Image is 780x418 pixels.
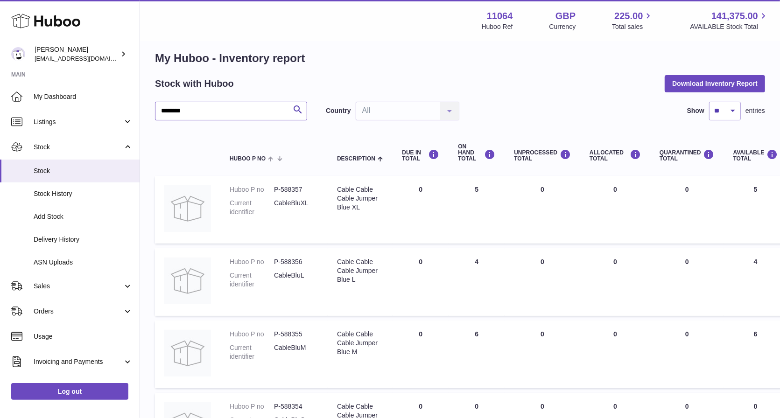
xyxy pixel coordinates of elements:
[34,143,123,152] span: Stock
[555,10,576,22] strong: GBP
[34,189,133,198] span: Stock History
[230,330,274,339] dt: Huboo P no
[230,343,274,361] dt: Current identifier
[274,402,318,411] dd: P-588354
[690,10,769,31] a: 141,375.00 AVAILABLE Stock Total
[337,258,383,284] div: Cable Cable Cable Jumper Blue L
[449,320,505,388] td: 6
[274,343,318,361] dd: CableBluM
[34,282,123,291] span: Sales
[449,248,505,316] td: 4
[274,271,318,289] dd: CableBluL
[34,332,133,341] span: Usage
[274,258,318,266] dd: P-588356
[34,167,133,175] span: Stock
[614,10,643,22] span: 225.00
[660,149,715,162] div: QUARANTINED Total
[612,22,654,31] span: Total sales
[549,22,576,31] div: Currency
[230,199,274,216] dt: Current identifier
[326,106,351,115] label: Country
[487,10,513,22] strong: 11064
[687,106,704,115] label: Show
[274,185,318,194] dd: P-588357
[482,22,513,31] div: Huboo Ref
[393,176,449,244] td: 0
[458,144,495,162] div: ON HAND Total
[685,403,689,410] span: 0
[590,149,641,162] div: ALLOCATED Total
[393,248,449,316] td: 0
[34,357,123,366] span: Invoicing and Payments
[580,176,650,244] td: 0
[35,55,137,62] span: [EMAIL_ADDRESS][DOMAIN_NAME]
[402,149,439,162] div: DUE IN TOTAL
[230,402,274,411] dt: Huboo P no
[690,22,769,31] span: AVAILABLE Stock Total
[11,47,25,61] img: imichellrs@gmail.com
[685,186,689,193] span: 0
[337,185,383,212] div: Cable Cable Cable Jumper Blue XL
[34,235,133,244] span: Delivery History
[34,307,123,316] span: Orders
[685,258,689,265] span: 0
[164,330,211,376] img: product image
[230,185,274,194] dt: Huboo P no
[337,330,383,356] div: Cable Cable Cable Jumper Blue M
[612,10,654,31] a: 225.00 Total sales
[580,320,650,388] td: 0
[505,248,580,316] td: 0
[230,258,274,266] dt: Huboo P no
[580,248,650,316] td: 0
[685,330,689,338] span: 0
[230,271,274,289] dt: Current identifier
[393,320,449,388] td: 0
[274,199,318,216] dd: CableBluXL
[155,77,234,90] h2: Stock with Huboo
[11,383,128,400] a: Log out
[665,75,765,92] button: Download Inventory Report
[733,149,778,162] div: AVAILABLE Total
[34,92,133,101] span: My Dashboard
[449,176,505,244] td: 5
[337,156,375,162] span: Description
[230,156,266,162] span: Huboo P no
[155,51,765,66] h1: My Huboo - Inventory report
[34,118,123,126] span: Listings
[34,212,133,221] span: Add Stock
[514,149,571,162] div: UNPROCESSED Total
[711,10,758,22] span: 141,375.00
[274,330,318,339] dd: P-588355
[35,45,119,63] div: [PERSON_NAME]
[505,320,580,388] td: 0
[34,258,133,267] span: ASN Uploads
[745,106,765,115] span: entries
[164,185,211,232] img: product image
[164,258,211,304] img: product image
[505,176,580,244] td: 0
